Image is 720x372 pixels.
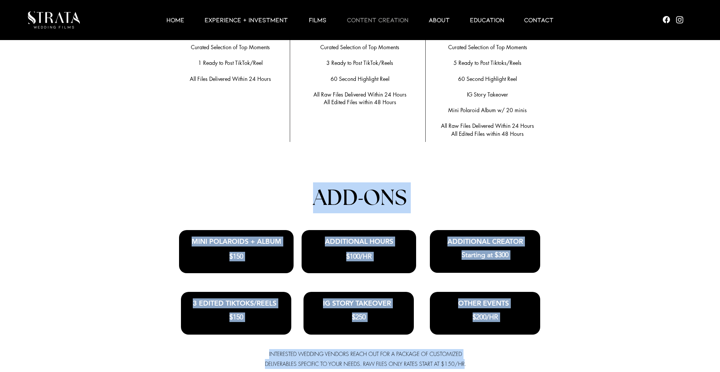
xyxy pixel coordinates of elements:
[229,252,243,261] span: $150
[514,15,563,24] a: Contact
[320,43,399,51] span: ​Curated Selection of Top Moments
[448,106,527,114] span: Mini Polaroid Album w/ 20 minis
[662,15,684,24] ul: Social Bar
[28,11,80,29] img: LUX STRATA TEST_edited.png
[451,130,524,137] span: All Edited Files within 48 Hours
[346,252,372,261] span: $100/HR
[229,313,243,321] span: $150
[358,184,363,210] span: -
[460,15,514,24] a: EDUCATION
[441,122,534,129] span: All Raw Files Delivered Within 24 Hours
[193,299,276,308] span: 3 EDITED TIKTOKS/REELS
[458,299,509,308] span: OTHER EVENTS
[466,15,508,24] p: EDUCATION
[305,15,330,24] p: Films
[313,188,358,209] span: ADD
[331,75,389,82] span: 60 Second Highlight Reel
[448,43,527,51] span: Curated Selection of Top Moments
[419,15,460,24] a: ABOUT
[324,98,396,106] span: All Edited Files within 48 Hours
[326,59,393,66] span: 3 Ready to Post TikTok/Reels
[198,59,263,66] span: 1 Ready to Post TikTok/Reel
[325,237,393,246] span: ADDITIONAL HOURS
[191,43,270,51] span: ​Curated Selection of Top Moments
[323,299,391,308] span: IG STORY TAKEOVER
[265,350,466,367] span: INTERESTED WEDDING VENDORS REACH OUT FOR A PACKAGE OF CUSTOMIZED DELIVERABLES SPECIFIC TO YOUR NE...
[201,15,292,24] p: EXPERIENCE + INVESTMENT
[458,75,517,82] span: 60 Second Highlight Reel
[363,188,407,209] span: ONS
[336,15,419,24] a: CONTENT CREATION
[194,15,299,24] a: EXPERIENCE + INVESTMENT
[352,313,366,321] span: $250
[192,237,281,246] span: MINI POLAROIDS + ALBUM
[313,91,407,98] span: All Raw Files Delivered Within 24 Hours
[163,15,188,24] p: HOME
[157,15,194,24] a: HOME
[447,237,523,246] span: ADDITIONAL CREATOR
[299,15,336,24] a: Films
[473,313,498,321] span: $200/HR
[454,59,521,66] span: 5 Ready to Post Tiktoks/Reels
[73,15,647,24] nav: Site
[190,75,271,82] span: All Files Delivered Within 24 Hours
[343,15,412,24] p: CONTENT CREATION
[467,91,508,98] span: IG Story Takeover
[520,15,557,24] p: Contact
[462,251,509,259] span: Starting at $300
[425,15,454,24] p: ABOUT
